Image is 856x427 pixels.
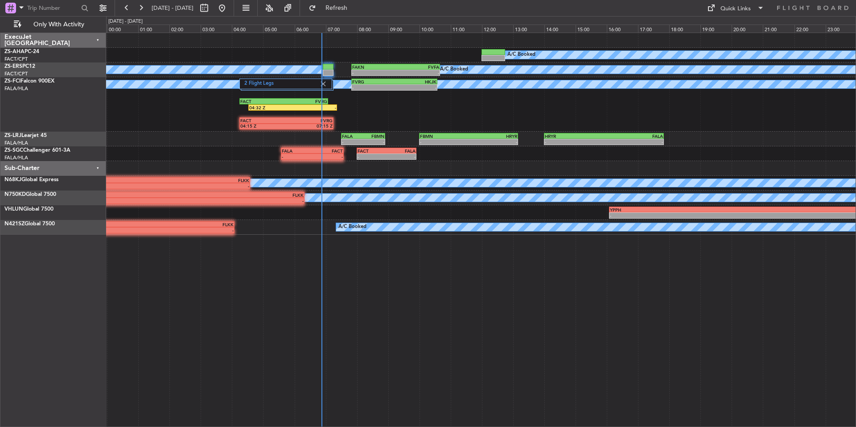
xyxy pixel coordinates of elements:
[342,133,363,139] div: FALA
[138,25,169,33] div: 01:00
[451,25,482,33] div: 11:00
[27,1,78,15] input: Trip Number
[387,148,416,153] div: FALA
[4,133,21,138] span: ZS-LRJ
[4,85,28,92] a: FALA/HLA
[469,139,517,145] div: -
[152,4,193,12] span: [DATE] - [DATE]
[387,154,416,159] div: -
[169,25,201,33] div: 02:00
[4,79,21,84] span: ZS-FCI
[358,154,387,159] div: -
[201,25,232,33] div: 03:00
[143,198,304,203] div: -
[286,123,332,129] div: 07:15 Z
[607,25,638,33] div: 16:00
[240,99,284,104] div: FACT
[282,154,312,159] div: -
[358,148,387,153] div: FACT
[286,118,332,123] div: FVRG
[4,192,26,197] span: N750KD
[284,99,327,104] div: FVRG
[638,25,669,33] div: 17:00
[23,21,94,28] span: Only With Activity
[240,123,286,129] div: 04:15 Z
[544,25,576,33] div: 14:00
[4,148,23,153] span: ZS-SGC
[326,25,357,33] div: 07:00
[232,25,263,33] div: 04:00
[604,133,663,139] div: FALA
[395,70,439,75] div: -
[703,1,769,15] button: Quick Links
[4,177,58,182] a: N68KJGlobal Express
[143,192,304,198] div: FLKK
[4,133,47,138] a: ZS-LRJLearjet 45
[10,17,97,32] button: Only With Activity
[4,64,35,69] a: ZS-ERSPC12
[545,133,604,139] div: HRYR
[395,85,437,90] div: -
[610,213,807,218] div: -
[420,133,469,139] div: FBMN
[4,70,28,77] a: FACT/CPT
[338,220,366,234] div: A/C Booked
[282,148,312,153] div: FALA
[507,48,535,62] div: A/C Booked
[116,183,249,189] div: -
[107,25,138,33] div: 00:00
[249,105,293,110] div: 04:32 Z
[352,64,396,70] div: FAKN
[545,139,604,145] div: -
[469,133,517,139] div: HRYR
[4,154,28,161] a: FALA/HLA
[395,64,439,70] div: FVFA
[440,63,468,76] div: A/C Booked
[363,133,385,139] div: FBMN
[794,25,826,33] div: 22:00
[4,56,28,62] a: FACT/CPT
[292,105,336,110] div: -
[244,80,319,88] label: 2 Flight Legs
[357,25,388,33] div: 08:00
[342,139,363,145] div: -
[363,139,385,145] div: -
[313,154,343,159] div: -
[116,178,249,183] div: FLKK
[295,25,326,33] div: 06:00
[4,49,39,54] a: ZS-AHAPC-24
[420,139,469,145] div: -
[113,228,234,233] div: -
[763,25,794,33] div: 21:00
[482,25,513,33] div: 12:00
[352,85,395,90] div: -
[610,207,807,212] div: YPPH
[700,25,732,33] div: 19:00
[113,222,234,227] div: FLKK
[395,79,437,84] div: HKJK
[4,49,25,54] span: ZS-AHA
[4,148,70,153] a: ZS-SGCChallenger 601-3A
[604,139,663,145] div: -
[318,5,355,11] span: Refresh
[4,177,21,182] span: N68KJ
[4,221,25,227] span: N421SZ
[4,207,53,212] a: VHLUNGlobal 7500
[4,79,54,84] a: ZS-FCIFalcon 900EX
[313,148,343,153] div: FACT
[319,80,327,88] img: gray-close.svg
[305,1,358,15] button: Refresh
[4,64,22,69] span: ZS-ERS
[4,221,55,227] a: N421SZGlobal 7500
[4,140,28,146] a: FALA/HLA
[4,192,56,197] a: N750KDGlobal 7500
[352,79,395,84] div: FVRG
[732,25,763,33] div: 20:00
[513,25,544,33] div: 13:00
[352,70,396,75] div: -
[576,25,607,33] div: 15:00
[388,25,420,33] div: 09:00
[669,25,700,33] div: 18:00
[108,18,143,25] div: [DATE] - [DATE]
[4,207,23,212] span: VHLUN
